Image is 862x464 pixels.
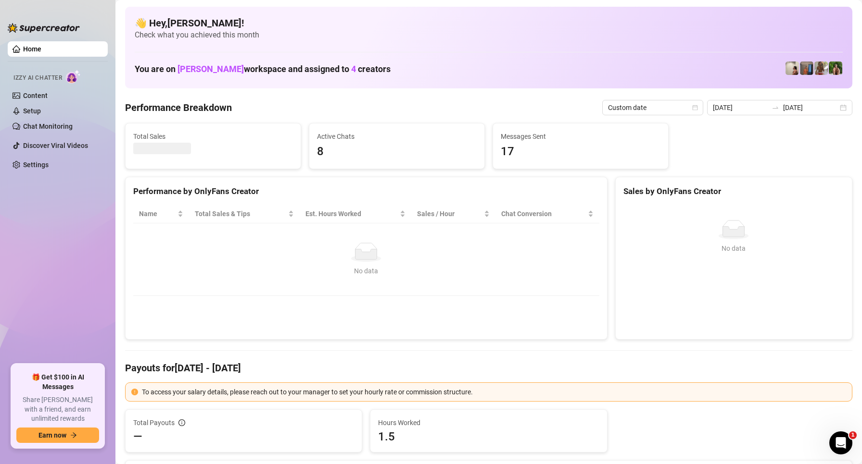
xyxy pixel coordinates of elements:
span: 1 [849,431,857,439]
span: Active Chats [317,131,477,142]
img: Nathaniel [814,61,828,75]
button: Earn nowarrow-right [16,427,99,443]
span: Earn now [38,431,66,439]
a: Settings [23,161,49,169]
img: Ralphy [786,61,799,75]
div: Sales by OnlyFans Creator [623,185,844,198]
a: Setup [23,107,41,115]
th: Sales / Hour [411,205,495,223]
th: Name [133,205,189,223]
img: AI Chatter [66,70,81,84]
a: Chat Monitoring [23,122,73,130]
span: info-circle [178,419,185,426]
span: exclamation-circle [131,389,138,395]
span: 1.5 [378,429,599,444]
span: to [772,104,779,111]
span: Messages Sent [501,131,660,142]
span: Izzy AI Chatter [13,73,62,83]
img: Wayne [800,61,813,75]
div: No data [627,243,840,254]
span: 🎁 Get $100 in AI Messages [16,373,99,391]
span: Sales / Hour [417,208,482,219]
div: Performance by OnlyFans Creator [133,185,599,198]
a: Home [23,45,41,53]
span: Check what you achieved this month [135,30,843,40]
span: Total Sales [133,131,293,142]
span: [PERSON_NAME] [177,64,244,74]
iframe: Intercom live chat [829,431,852,454]
div: Est. Hours Worked [305,208,398,219]
span: Total Sales & Tips [195,208,286,219]
span: 4 [351,64,356,74]
span: Total Payouts [133,417,175,428]
span: Name [139,208,176,219]
span: arrow-right [70,432,77,439]
span: Share [PERSON_NAME] with a friend, and earn unlimited rewards [16,395,99,424]
img: Nathaniel [829,61,842,75]
span: — [133,429,142,444]
span: swap-right [772,104,779,111]
a: Content [23,92,48,99]
input: Start date [713,102,768,113]
div: No data [143,266,590,276]
span: Custom date [608,100,697,115]
img: logo-BBDzfeDw.svg [8,23,80,33]
span: 8 [317,143,477,161]
h1: You are on workspace and assigned to creators [135,64,391,74]
span: Hours Worked [378,417,599,428]
a: Discover Viral Videos [23,142,88,149]
div: To access your salary details, please reach out to your manager to set your hourly rate or commis... [142,387,846,397]
h4: Payouts for [DATE] - [DATE] [125,361,852,375]
th: Total Sales & Tips [189,205,300,223]
span: Chat Conversion [501,208,585,219]
span: 17 [501,143,660,161]
th: Chat Conversion [495,205,599,223]
span: calendar [692,105,698,110]
h4: 👋 Hey, [PERSON_NAME] ! [135,16,843,30]
h4: Performance Breakdown [125,101,232,114]
input: End date [783,102,838,113]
